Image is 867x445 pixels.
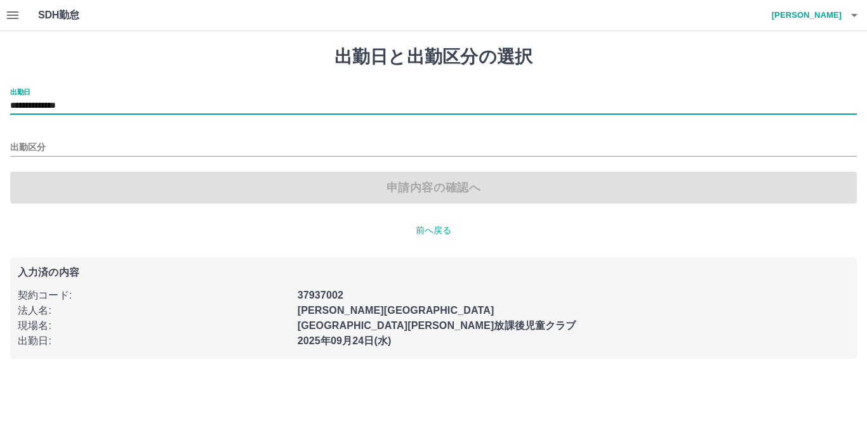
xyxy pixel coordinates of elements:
b: 2025年09月24日(水) [298,335,392,346]
h1: 出勤日と出勤区分の選択 [10,46,857,68]
p: 契約コード : [18,288,290,303]
p: 現場名 : [18,318,290,333]
p: 出勤日 : [18,333,290,349]
p: 法人名 : [18,303,290,318]
b: [PERSON_NAME][GEOGRAPHIC_DATA] [298,305,494,316]
label: 出勤日 [10,87,30,96]
p: 入力済の内容 [18,268,849,278]
b: [GEOGRAPHIC_DATA][PERSON_NAME]放課後児童クラブ [298,320,576,331]
p: 前へ戻る [10,224,857,237]
b: 37937002 [298,290,343,300]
